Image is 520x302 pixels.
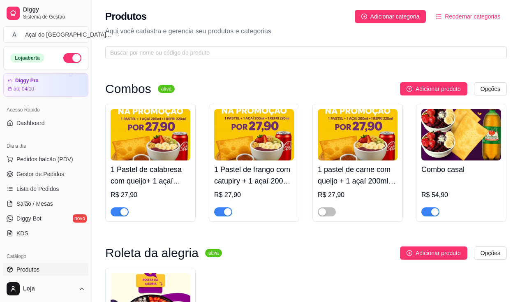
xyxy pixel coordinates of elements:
[481,84,500,93] span: Opções
[23,14,85,20] span: Sistema de Gestão
[16,155,73,163] span: Pedidos balcão (PDV)
[400,82,467,95] button: Adicionar produto
[16,185,59,193] span: Lista de Pedidos
[25,30,111,39] div: Açaí do [GEOGRAPHIC_DATA] ...
[355,10,426,23] button: Adicionar categoria
[105,84,151,94] h3: Combos
[318,109,398,160] img: product-image
[16,200,53,208] span: Salão / Mesas
[436,14,441,19] span: ordered-list
[214,109,294,160] img: product-image
[23,6,85,14] span: Diggy
[16,170,64,178] span: Gestor de Pedidos
[16,214,42,223] span: Diggy Bot
[416,249,461,258] span: Adicionar produto
[481,249,500,258] span: Opções
[23,285,75,293] span: Loja
[16,265,39,274] span: Produtos
[370,12,420,21] span: Adicionar categoria
[3,73,88,97] a: Diggy Proaté 04/10
[214,164,294,187] h4: 1 Pastel de frango com catupiry + 1 açaí 200ml + 1 refri lata 220ml
[111,109,190,160] img: product-image
[474,82,507,95] button: Opções
[105,26,507,36] p: Aqui você cadastra e gerencia seu produtos e categorias
[205,249,222,257] sup: ativa
[421,109,501,160] img: product-image
[16,119,45,127] span: Dashboard
[421,190,501,200] div: R$ 54,90
[3,212,88,225] a: Diggy Botnovo
[105,248,199,258] h3: Roleta da alegria
[3,3,88,23] a: DiggySistema de Gestão
[429,10,507,23] button: Reodernar categorias
[421,164,501,175] h4: Combo casal
[3,167,88,181] a: Gestor de Pedidos
[105,10,147,23] h2: Produtos
[15,78,39,84] article: Diggy Pro
[10,30,18,39] span: A
[14,86,34,92] article: até 04/10
[416,84,461,93] span: Adicionar produto
[318,164,398,187] h4: 1 pastel de carne com queijo + 1 açaí 200ml + 1 refri lata 220ml
[3,103,88,116] div: Acesso Rápido
[3,197,88,210] a: Salão / Mesas
[111,164,190,187] h4: 1 Pastel de calabresa com queijo+ 1 açaí 200ml+ 1 refri lata 220ml
[16,229,28,237] span: KDS
[3,227,88,240] a: KDS
[10,53,44,63] div: Loja aberta
[318,190,398,200] div: R$ 27,90
[63,53,81,63] button: Alterar Status
[111,190,190,200] div: R$ 27,90
[110,48,495,57] input: Buscar por nome ou código do produto
[407,250,412,256] span: plus-circle
[3,26,88,43] button: Select a team
[3,279,88,299] button: Loja
[3,116,88,130] a: Dashboard
[3,263,88,276] a: Produtos
[3,139,88,153] div: Dia a dia
[158,85,175,93] sup: ativa
[474,246,507,260] button: Opções
[214,190,294,200] div: R$ 27,90
[361,14,367,19] span: plus-circle
[3,153,88,166] button: Pedidos balcão (PDV)
[400,246,467,260] button: Adicionar produto
[445,12,500,21] span: Reodernar categorias
[3,250,88,263] div: Catálogo
[407,86,412,92] span: plus-circle
[3,182,88,195] a: Lista de Pedidos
